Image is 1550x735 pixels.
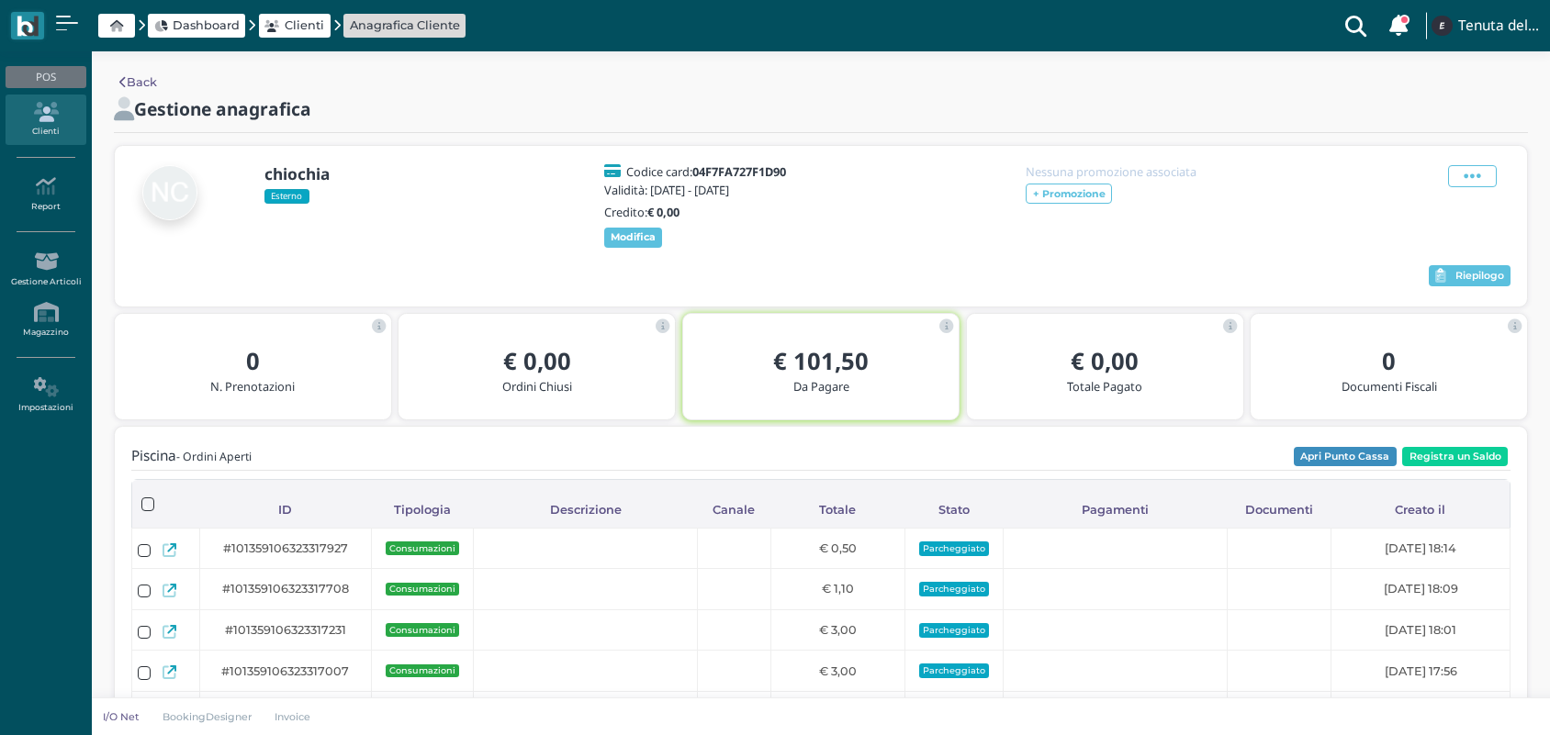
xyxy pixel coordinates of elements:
b: € 0,00 [503,345,571,377]
a: Dashboard [154,17,240,34]
div: ID [199,492,371,527]
div: Totale [770,492,904,527]
h2: Gestione anagrafica [134,99,311,118]
b: chiochia [264,163,330,184]
a: Back [119,73,157,91]
b: + Promozione [1033,187,1106,200]
h5: Da Pagare [698,380,945,393]
h5: Credito: [604,206,797,218]
h5: Ordini Chiusi [413,380,660,393]
div: POS [6,66,85,88]
h5: Documenti Fiscali [1265,380,1512,393]
b: € 101,50 [773,345,869,377]
span: Parcheggiato [919,623,989,638]
span: #101359106323317231 [225,621,346,639]
span: [DATE] 18:14 [1385,540,1456,557]
span: [DATE] 18:09 [1384,580,1458,597]
span: € 3,00 [819,621,857,639]
button: Apri Punto Cassa [1294,447,1397,467]
span: #101359106323317927 [223,540,348,557]
span: Consumazioni [386,664,459,677]
button: Registra un Saldo [1402,447,1508,467]
span: Consumazioni [386,583,459,596]
span: Clienti [285,17,324,34]
iframe: Help widget launcher [1420,678,1534,719]
img: null chiochia [142,165,197,220]
small: - Ordini Aperti [176,449,252,464]
div: Descrizione [474,492,698,527]
a: Magazzino [6,295,85,345]
img: ... [1432,16,1452,36]
button: Riepilogo [1429,265,1511,287]
span: Parcheggiato [919,582,989,596]
a: Anagrafica Cliente [350,17,460,34]
span: Dashboard [173,17,240,34]
p: I/O Net [103,709,140,724]
a: Clienti [6,95,85,145]
div: Canale [698,492,770,527]
span: € 0,50 [819,540,857,557]
span: #101359106323317708 [222,580,349,597]
div: Creato il [1331,492,1511,527]
div: Stato [904,492,1003,527]
a: ... Tenuta del Barco [1429,4,1539,48]
div: Pagamenti [1003,492,1227,527]
b: 04F7FA727F1D90 [692,163,786,180]
h5: N. Prenotazioni [129,380,376,393]
a: Clienti [264,17,324,34]
a: Report [6,169,85,219]
span: € 3,00 [819,663,857,680]
div: Documenti [1227,492,1331,527]
span: € 1,10 [822,580,854,597]
h5: Nessuna promozione associata [1026,165,1219,178]
div: Tipologia [371,492,474,527]
b: Modifica [611,230,656,243]
span: Riepilogo [1455,270,1504,283]
b: 0 [1382,345,1396,377]
h5: Validità: [DATE] - [DATE] [604,184,797,196]
span: Consumazioni [386,623,459,636]
h5: Totale Pagato [982,380,1229,393]
span: Parcheggiato [919,663,989,678]
a: Impostazioni [6,370,85,420]
span: [DATE] 17:56 [1385,663,1457,680]
span: Consumazioni [386,541,459,554]
b: € 0,00 [1071,345,1139,377]
img: logo [17,16,38,37]
a: BookingDesigner [151,709,264,724]
span: Parcheggiato [919,541,989,556]
a: Invoice [264,709,323,724]
span: Esterno [264,189,309,204]
a: Gestione Articoli [6,244,85,295]
b: € 0,00 [647,204,680,220]
h4: Piscina [131,449,252,464]
span: [DATE] 18:01 [1385,621,1456,639]
h5: Codice card: [626,165,786,178]
span: #101359106323317007 [221,663,349,680]
h4: Tenuta del Barco [1458,18,1539,34]
b: 0 [246,345,260,377]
